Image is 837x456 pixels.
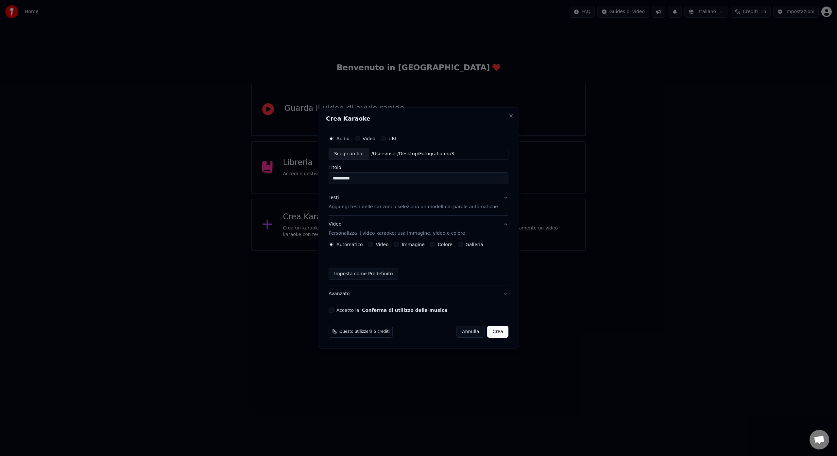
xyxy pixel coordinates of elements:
[402,242,425,247] label: Immagine
[329,285,508,302] button: Avanzato
[456,326,485,338] button: Annulla
[329,165,508,170] label: Titolo
[329,190,508,216] button: TestiAggiungi testi delle canzoni o seleziona un modello di parole automatiche
[376,242,388,247] label: Video
[329,230,465,237] p: Personalizza il video karaoke: usa immagine, video o colore
[329,242,508,285] div: VideoPersonalizza il video karaoke: usa immagine, video o colore
[329,148,369,160] div: Scegli un file
[369,151,457,157] div: /Users/user/Desktop/Fotografia.mp3
[336,242,363,247] label: Automatico
[363,136,375,141] label: Video
[438,242,453,247] label: Colore
[466,242,483,247] label: Galleria
[388,136,398,141] label: URL
[339,329,390,334] span: Questo utilizzerà 5 crediti
[329,268,398,280] button: Imposta come Predefinito
[329,204,498,211] p: Aggiungi testi delle canzoni o seleziona un modello di parole automatiche
[336,136,350,141] label: Audio
[487,326,508,338] button: Crea
[329,216,508,242] button: VideoPersonalizza il video karaoke: usa immagine, video o colore
[329,195,339,201] div: Testi
[326,116,511,122] h2: Crea Karaoke
[336,308,447,312] label: Accetto la
[329,221,465,237] div: Video
[362,308,448,312] button: Accetto la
